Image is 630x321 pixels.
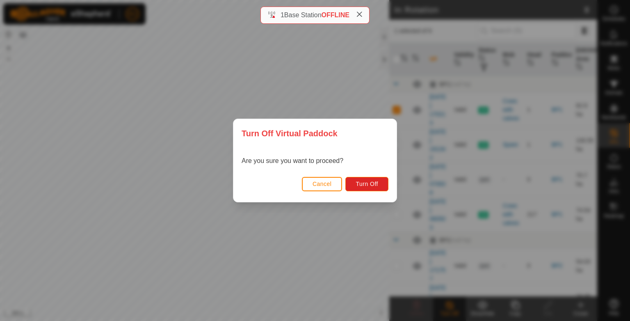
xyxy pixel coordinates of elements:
span: Cancel [313,181,332,187]
span: Turn Off [356,181,378,187]
span: Turn Off Virtual Paddock [242,127,338,140]
span: 1 [281,11,284,18]
span: Base Station [284,11,322,18]
span: OFFLINE [322,11,349,18]
button: Turn Off [345,177,388,191]
button: Cancel [302,177,342,191]
p: Are you sure you want to proceed? [242,156,343,166]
